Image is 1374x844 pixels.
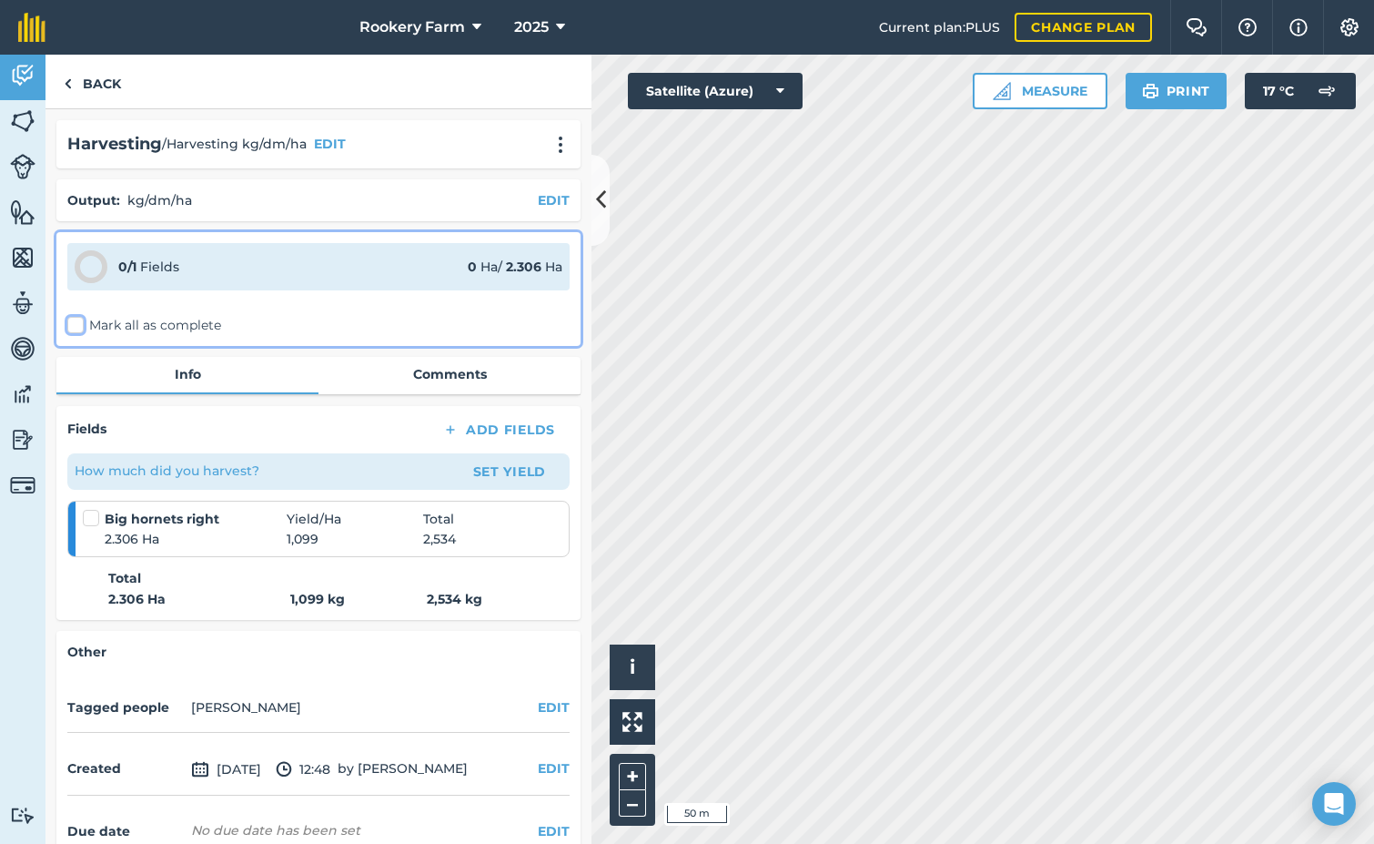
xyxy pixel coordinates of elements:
button: i [610,645,655,690]
span: 2025 [514,16,549,38]
h4: Due date [67,821,184,841]
img: svg+xml;base64,PHN2ZyB4bWxucz0iaHR0cDovL3d3dy53My5vcmcvMjAwMC9zdmciIHdpZHRoPSI5IiBoZWlnaHQ9IjI0Ii... [64,73,72,95]
strong: 2.306 Ha [108,589,290,609]
img: svg+xml;base64,PHN2ZyB4bWxucz0iaHR0cDovL3d3dy53My5vcmcvMjAwMC9zdmciIHdpZHRoPSI1NiIgaGVpZ2h0PSI2MC... [10,198,35,226]
button: Satellite (Azure) [628,73,803,109]
img: svg+xml;base64,PD94bWwgdmVyc2lvbj0iMS4wIiBlbmNvZGluZz0idXRmLTgiPz4KPCEtLSBHZW5lcmF0b3I6IEFkb2JlIE... [10,154,35,179]
span: [DATE] [191,758,261,780]
img: Four arrows, one pointing top left, one top right, one bottom right and the last bottom left [622,712,642,732]
a: Back [45,55,139,108]
button: EDIT [538,821,570,841]
button: EDIT [538,190,570,210]
img: svg+xml;base64,PHN2ZyB4bWxucz0iaHR0cDovL3d3dy53My5vcmcvMjAwMC9zdmciIHdpZHRoPSIyMCIgaGVpZ2h0PSIyNC... [550,136,571,154]
span: 2.306 Ha [105,529,287,549]
h4: Tagged people [67,697,184,717]
img: svg+xml;base64,PHN2ZyB4bWxucz0iaHR0cDovL3d3dy53My5vcmcvMjAwMC9zdmciIHdpZHRoPSI1NiIgaGVpZ2h0PSI2MC... [10,107,35,135]
strong: 2,534 kg [427,591,482,607]
span: 2,534 [423,529,456,549]
img: svg+xml;base64,PD94bWwgdmVyc2lvbj0iMS4wIiBlbmNvZGluZz0idXRmLTgiPz4KPCEtLSBHZW5lcmF0b3I6IEFkb2JlIE... [276,758,292,780]
span: / Harvesting kg/dm/ha [162,134,307,154]
strong: 0 [468,259,477,275]
button: + [619,763,646,790]
p: kg/dm/ha [127,190,192,210]
strong: Big hornets right [105,509,287,529]
span: Rookery Farm [359,16,465,38]
span: 12:48 [276,758,330,780]
strong: 1,099 kg [290,589,427,609]
img: svg+xml;base64,PHN2ZyB4bWxucz0iaHR0cDovL3d3dy53My5vcmcvMjAwMC9zdmciIHdpZHRoPSI1NiIgaGVpZ2h0PSI2MC... [10,244,35,271]
img: svg+xml;base64,PD94bWwgdmVyc2lvbj0iMS4wIiBlbmNvZGluZz0idXRmLTgiPz4KPCEtLSBHZW5lcmF0b3I6IEFkb2JlIE... [10,807,35,824]
span: Total [423,509,454,529]
h4: Other [67,642,570,662]
span: 17 ° C [1263,73,1294,109]
img: svg+xml;base64,PD94bWwgdmVyc2lvbj0iMS4wIiBlbmNvZGluZz0idXRmLTgiPz4KPCEtLSBHZW5lcmF0b3I6IEFkb2JlIE... [10,473,35,498]
img: svg+xml;base64,PD94bWwgdmVyc2lvbj0iMS4wIiBlbmNvZGluZz0idXRmLTgiPz4KPCEtLSBHZW5lcmF0b3I6IEFkb2JlIE... [10,426,35,453]
img: svg+xml;base64,PHN2ZyB4bWxucz0iaHR0cDovL3d3dy53My5vcmcvMjAwMC9zdmciIHdpZHRoPSIxOSIgaGVpZ2h0PSIyNC... [1142,80,1159,102]
img: svg+xml;base64,PD94bWwgdmVyc2lvbj0iMS4wIiBlbmNvZGluZz0idXRmLTgiPz4KPCEtLSBHZW5lcmF0b3I6IEFkb2JlIE... [1308,73,1345,109]
span: Current plan : PLUS [879,17,1000,37]
p: How much did you harvest? [75,461,259,481]
strong: 2.306 [506,259,541,275]
span: Yield / Ha [287,509,423,529]
div: Open Intercom Messenger [1312,782,1356,826]
button: EDIT [538,697,570,717]
img: svg+xml;base64,PD94bWwgdmVyc2lvbj0iMS4wIiBlbmNvZGluZz0idXRmLTgiPz4KPCEtLSBHZW5lcmF0b3I6IEFkb2JlIE... [10,381,35,408]
img: Two speech bubbles overlapping with the left bubble in the forefront [1186,18,1207,36]
li: [PERSON_NAME] [191,697,301,717]
span: 1,099 [287,529,423,549]
h4: Created [67,758,184,778]
h4: Fields [67,419,106,439]
img: Ruler icon [993,82,1011,100]
label: Mark all as complete [67,316,221,335]
div: Fields [118,257,179,277]
span: i [630,656,635,678]
img: svg+xml;base64,PHN2ZyB4bWxucz0iaHR0cDovL3d3dy53My5vcmcvMjAwMC9zdmciIHdpZHRoPSIxNyIgaGVpZ2h0PSIxNy... [1289,16,1308,38]
img: svg+xml;base64,PD94bWwgdmVyc2lvbj0iMS4wIiBlbmNvZGluZz0idXRmLTgiPz4KPCEtLSBHZW5lcmF0b3I6IEFkb2JlIE... [10,62,35,89]
button: 17 °C [1245,73,1356,109]
img: svg+xml;base64,PD94bWwgdmVyc2lvbj0iMS4wIiBlbmNvZGluZz0idXRmLTgiPz4KPCEtLSBHZW5lcmF0b3I6IEFkb2JlIE... [10,335,35,362]
img: fieldmargin Logo [18,13,45,42]
button: Add Fields [428,417,570,442]
img: A question mark icon [1237,18,1258,36]
button: – [619,790,646,817]
div: by [PERSON_NAME] [67,744,570,796]
strong: 0 / 1 [118,259,136,275]
a: Change plan [1015,13,1152,42]
div: No due date has been set [191,821,360,839]
button: Set Yield [457,457,562,486]
a: Comments [318,357,581,391]
button: EDIT [314,134,346,154]
button: Print [1126,73,1228,109]
div: Ha / Ha [468,257,562,277]
strong: Total [108,568,141,588]
h4: Output : [67,190,120,210]
button: Measure [973,73,1107,109]
img: svg+xml;base64,PD94bWwgdmVyc2lvbj0iMS4wIiBlbmNvZGluZz0idXRmLTgiPz4KPCEtLSBHZW5lcmF0b3I6IEFkb2JlIE... [191,758,209,780]
img: A cog icon [1339,18,1360,36]
button: EDIT [538,758,570,778]
h2: Harvesting [67,131,162,158]
img: svg+xml;base64,PD94bWwgdmVyc2lvbj0iMS4wIiBlbmNvZGluZz0idXRmLTgiPz4KPCEtLSBHZW5lcmF0b3I6IEFkb2JlIE... [10,290,35,317]
a: Info [56,357,318,391]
